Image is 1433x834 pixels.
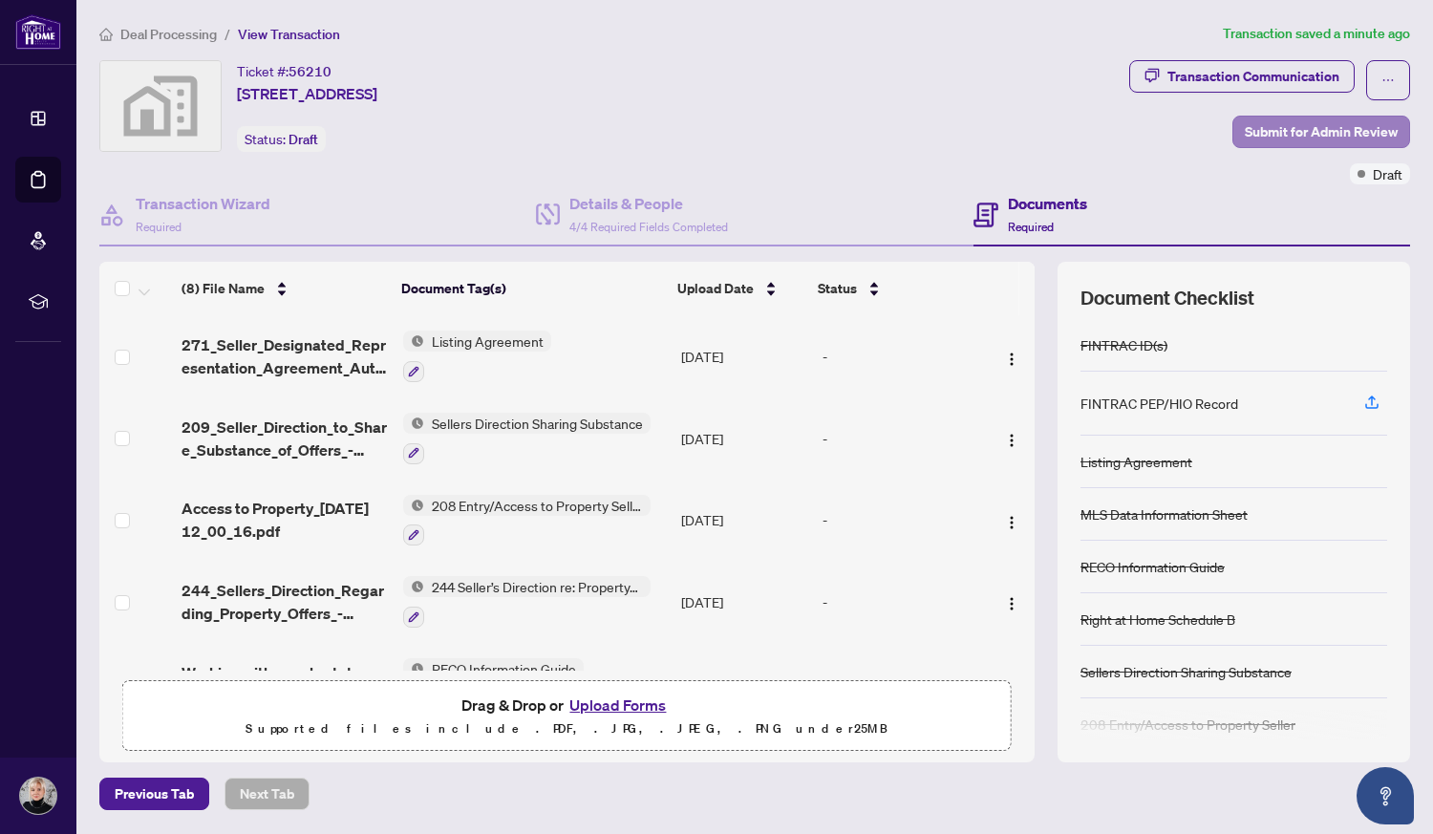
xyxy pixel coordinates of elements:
img: Status Icon [403,495,424,516]
li: / [225,23,230,45]
span: Required [1008,220,1054,234]
img: Logo [1004,515,1019,530]
span: RECO Information Guide [424,658,584,679]
th: Status [810,262,980,315]
span: 56210 [289,63,332,80]
span: 271_Seller_Designated_Representation_Agreement_Authority_to_Offer_for_Sale_-_PropTx-[PERSON_NAME]... [182,333,388,379]
span: Document Checklist [1080,285,1254,311]
td: [DATE] [674,315,815,397]
button: Status IconSellers Direction Sharing Substance [403,413,651,464]
span: home [99,28,113,41]
td: [DATE] [674,397,815,480]
button: Logo [996,341,1027,372]
div: Listing Agreement [1080,451,1192,472]
span: Upload Date [677,278,754,299]
img: Status Icon [403,576,424,597]
button: Status Icon208 Entry/Access to Property Seller Acknowledgement [403,495,651,546]
span: Sellers Direction Sharing Substance [424,413,651,434]
button: Next Tab [225,778,310,810]
span: Required [136,220,182,234]
span: Status [818,278,857,299]
div: FINTRAC ID(s) [1080,334,1167,355]
img: svg%3e [100,61,221,151]
button: Status IconRECO Information Guide [403,658,584,710]
div: Transaction Communication [1167,61,1339,92]
img: logo [15,14,61,50]
th: Document Tag(s) [394,262,670,315]
img: Status Icon [403,413,424,434]
h4: Details & People [569,192,728,215]
div: FINTRAC PEP/HIO Record [1080,393,1238,414]
div: RECO Information Guide [1080,556,1225,577]
td: [DATE] [674,561,815,643]
button: Previous Tab [99,778,209,810]
button: Logo [996,504,1027,535]
img: Logo [1004,352,1019,367]
span: Drag & Drop or [461,693,672,717]
span: Working with a real estate agent_[DATE] 11_40_16.pdf [182,661,388,707]
article: Transaction saved a minute ago [1223,23,1410,45]
td: [DATE] [674,480,815,562]
th: (8) File Name [174,262,395,315]
span: Draft [289,131,318,148]
div: Sellers Direction Sharing Substance [1080,661,1292,682]
span: View Transaction [238,26,340,43]
h4: Documents [1008,192,1087,215]
button: Submit for Admin Review [1232,116,1410,148]
span: 4/4 Required Fields Completed [569,220,728,234]
span: Listing Agreement [424,331,551,352]
button: Status IconListing Agreement [403,331,551,382]
div: Ticket #: [237,60,332,82]
span: 208 Entry/Access to Property Seller Acknowledgement [424,495,651,516]
td: [DATE] [674,643,815,725]
button: Logo [996,423,1027,454]
img: Profile Icon [20,778,56,814]
img: Status Icon [403,331,424,352]
span: [STREET_ADDRESS] [237,82,377,105]
span: 244 Seller’s Direction re: Property/Offers [424,576,651,597]
span: ellipsis [1381,74,1395,87]
div: MLS Data Information Sheet [1080,503,1248,524]
button: Logo [996,587,1027,617]
img: Logo [1004,433,1019,448]
p: Supported files include .PDF, .JPG, .JPEG, .PNG under 25 MB [135,717,999,740]
th: Upload Date [670,262,810,315]
div: - [823,509,979,530]
div: Right at Home Schedule B [1080,609,1235,630]
span: Drag & Drop orUpload FormsSupported files include .PDF, .JPG, .JPEG, .PNG under25MB [123,681,1011,752]
div: - [823,591,979,612]
button: Transaction Communication [1129,60,1355,93]
div: Status: [237,126,326,152]
span: Deal Processing [120,26,217,43]
h4: Transaction Wizard [136,192,270,215]
img: Status Icon [403,658,424,679]
span: 244_Sellers_Direction_Regarding_Property_Offers_-_PropTx-[PERSON_NAME] 1.pdf [182,579,388,625]
button: Open asap [1357,767,1414,824]
span: Access to Property_[DATE] 12_00_16.pdf [182,497,388,543]
span: 209_Seller_Direction_to_Share_Substance_of_Offers_-_PropTx-[PERSON_NAME].pdf [182,416,388,461]
div: - [823,346,979,367]
button: Status Icon244 Seller’s Direction re: Property/Offers [403,576,651,628]
div: - [823,428,979,449]
img: Logo [1004,596,1019,611]
span: Submit for Admin Review [1245,117,1398,147]
span: Previous Tab [115,779,194,809]
span: (8) File Name [182,278,265,299]
span: Draft [1373,163,1402,184]
button: Upload Forms [564,693,672,717]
